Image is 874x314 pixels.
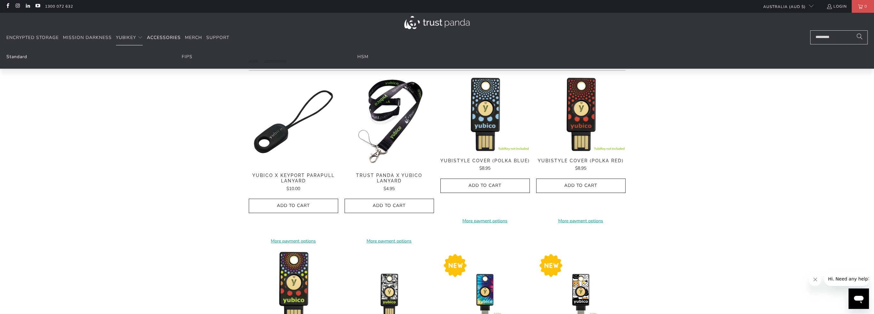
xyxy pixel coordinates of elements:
a: Yubico x Keyport Parapull Lanyard - Trust Panda Yubico x Keyport Parapull Lanyard - Trust Panda [249,77,338,166]
a: Yubico x Keyport Parapull Lanyard $10.00 [249,173,338,192]
a: Trust Panda Australia on Instagram [15,4,20,9]
button: Search [852,30,868,44]
a: Mission Darkness [63,30,112,45]
iframe: Close message [809,273,822,286]
a: Trust Panda Australia on YouTube [35,4,40,9]
span: $4.95 [384,186,395,192]
span: Yubico x Keyport Parapull Lanyard [249,173,338,184]
span: Encrypted Storage [6,34,59,41]
a: Trust Panda x Yubico Lanyard $4.95 [345,173,434,192]
span: Trust Panda x Yubico Lanyard [345,173,434,184]
img: Yubico x Keyport Parapull Lanyard - Trust Panda [249,77,338,166]
a: Login [826,3,847,10]
span: Add to Cart [351,203,427,209]
span: $8.95 [575,165,586,171]
input: Search... [810,30,868,44]
span: Mission Darkness [63,34,112,41]
a: More payment options [249,238,338,245]
a: More payment options [536,218,626,225]
span: YubiKey [116,34,136,41]
button: Add to Cart [440,179,530,193]
a: Merch [185,30,202,45]
nav: Translation missing: en.navigation.header.main_nav [6,30,229,45]
a: Support [206,30,229,45]
img: Trust Panda Australia [404,16,470,29]
iframe: Message from company [824,272,869,286]
a: More payment options [345,238,434,245]
a: 1300 072 632 [45,3,73,10]
span: Merch [185,34,202,41]
iframe: Button to launch messaging window [848,288,869,309]
span: Support [206,34,229,41]
span: Add to Cart [447,183,523,188]
span: Add to Cart [543,183,619,188]
a: More payment options [440,218,530,225]
button: Add to Cart [345,199,434,213]
a: YubiStyle Cover (Polka Blue) $8.95 [440,158,530,172]
span: YubiStyle Cover (Polka Red) [536,158,626,164]
a: FIPS [182,54,193,60]
span: Accessories [147,34,181,41]
a: YubiStyle Cover (Polka Red) $8.95 [536,158,626,172]
img: YubiStyle Cover (Polka Red) - Trust Panda [536,77,626,151]
a: Encrypted Storage [6,30,59,45]
img: Trust Panda Yubico Lanyard - Trust Panda [345,77,434,166]
span: Add to Cart [255,203,331,209]
a: Trust Panda Australia on LinkedIn [25,4,30,9]
span: $10.00 [286,186,300,192]
button: Add to Cart [249,199,338,213]
span: Hi. Need any help? [4,4,46,10]
a: Trust Panda Australia on Facebook [5,4,10,9]
button: Add to Cart [536,179,626,193]
a: HSM [357,54,369,60]
span: YubiStyle Cover (Polka Blue) [440,158,530,164]
span: $8.95 [479,165,490,171]
a: Accessories [147,30,181,45]
img: YubiStyle Cover (Polka Blue) - Trust Panda [440,77,530,151]
summary: YubiKey [116,30,143,45]
a: Standard [6,54,27,60]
